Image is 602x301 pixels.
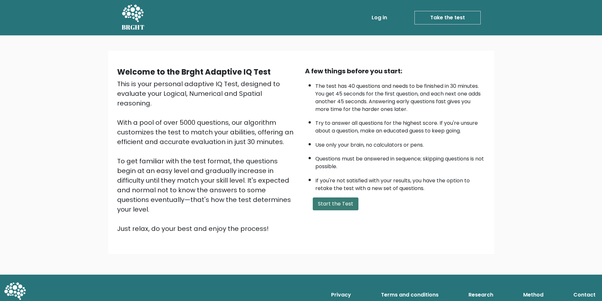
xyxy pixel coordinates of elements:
[369,11,390,24] a: Log in
[315,116,485,135] li: Try to answer all questions for the highest score. If you're unsure about a question, make an edu...
[315,152,485,170] li: Questions must be answered in sequence; skipping questions is not possible.
[122,23,145,31] h5: BRGHT
[305,66,485,76] div: A few things before you start:
[117,67,271,77] b: Welcome to the Brght Adaptive IQ Test
[122,3,145,33] a: BRGHT
[414,11,481,24] a: Take the test
[315,79,485,113] li: The test has 40 questions and needs to be finished in 30 minutes. You get 45 seconds for the firs...
[117,79,297,233] div: This is your personal adaptive IQ Test, designed to evaluate your Logical, Numerical and Spatial ...
[315,138,485,149] li: Use only your brain, no calculators or pens.
[315,174,485,192] li: If you're not satisfied with your results, you have the option to retake the test with a new set ...
[313,197,358,210] button: Start the Test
